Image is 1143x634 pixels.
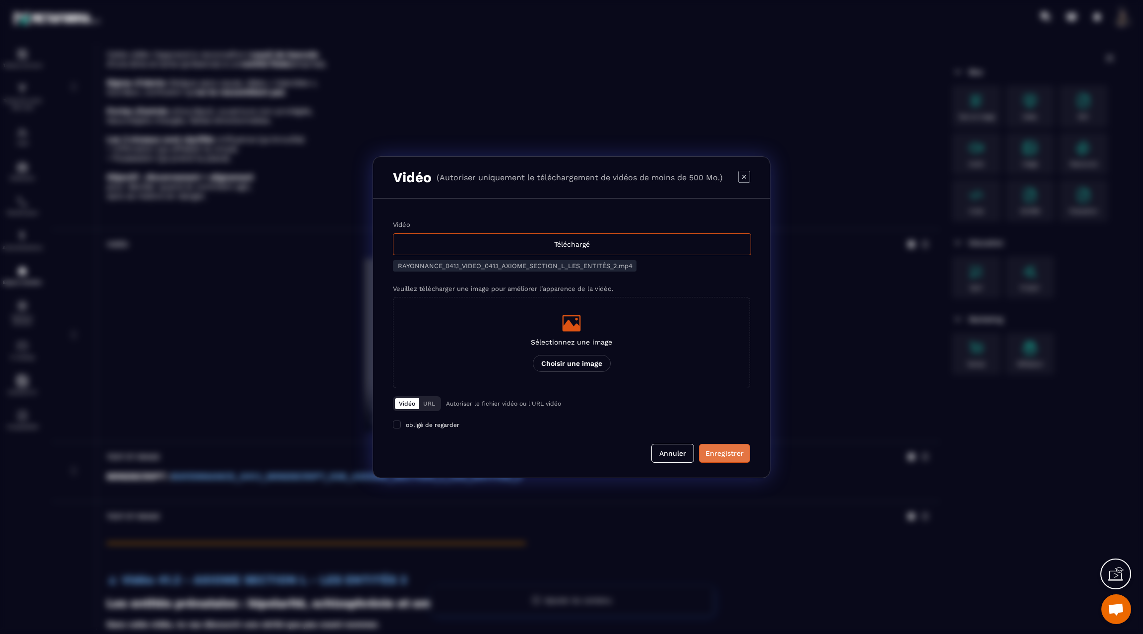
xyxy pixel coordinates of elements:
[395,398,419,409] button: Vidéo
[531,338,612,346] p: Sélectionnez une image
[393,169,432,186] h3: Vidéo
[705,448,744,458] div: Enregistrer
[446,400,561,407] p: Autoriser le fichier vidéo ou l'URL vidéo
[419,398,439,409] button: URL
[393,285,613,292] label: Veuillez télécharger une image pour améliorer l’apparence de la vidéo.
[533,355,611,372] p: Choisir une image
[699,444,750,463] button: Enregistrer
[651,444,694,463] button: Annuler
[1101,594,1131,624] div: Ouvrir le chat
[437,173,723,182] p: (Autoriser uniquement le téléchargement de vidéos de moins de 500 Mo.)
[393,221,410,228] label: Vidéo
[393,233,751,255] div: Téléchargé
[398,262,633,270] span: RAYONNANCE_041.1_VIDEO_041.1_AXIOME_SECTION_L_LES_ENTITÉS_2.mp4
[406,422,459,428] span: obligé de regarder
